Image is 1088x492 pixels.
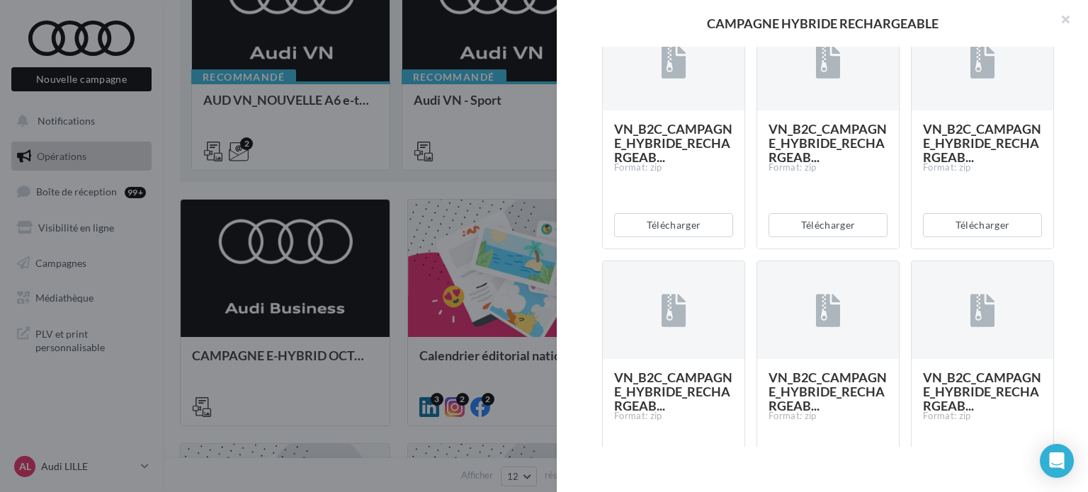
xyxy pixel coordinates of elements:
div: Format: zip [614,410,733,423]
button: Télécharger [923,213,1042,237]
span: VN_B2C_CAMPAGNE_HYBRIDE_RECHARGEAB... [769,370,887,413]
div: Format: zip [923,410,1042,423]
div: Open Intercom Messenger [1040,444,1074,478]
span: VN_B2C_CAMPAGNE_HYBRIDE_RECHARGEAB... [769,121,887,165]
div: CAMPAGNE HYBRIDE RECHARGEABLE [579,17,1065,30]
div: Format: zip [614,161,733,174]
div: Format: zip [769,410,888,423]
div: Format: zip [923,161,1042,174]
span: VN_B2C_CAMPAGNE_HYBRIDE_RECHARGEAB... [923,121,1041,165]
span: VN_B2C_CAMPAGNE_HYBRIDE_RECHARGEAB... [923,370,1041,413]
span: VN_B2C_CAMPAGNE_HYBRIDE_RECHARGEAB... [614,370,732,413]
div: Format: zip [769,161,888,174]
button: Télécharger [614,213,733,237]
button: Télécharger [769,213,888,237]
span: VN_B2C_CAMPAGNE_HYBRIDE_RECHARGEAB... [614,121,732,165]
